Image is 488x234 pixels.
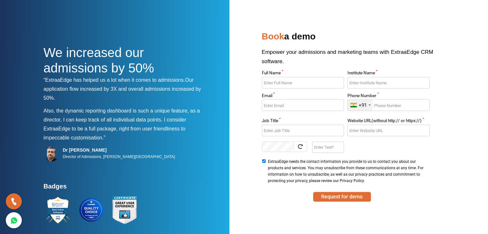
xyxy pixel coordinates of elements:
span: ExtraaEdge needs the contact information you provide to us to contact you about our products and ... [268,158,428,184]
label: Institute Name [347,71,430,77]
p: Empower your admissions and marketing teams with ExtraaEdge CRM software. [262,47,445,71]
span: I consider ExtraaEdge to be a full package, right from user friendliness to impeccable customisat... [44,117,186,140]
input: Enter Website URL [347,125,430,136]
span: “ExtraaEdge has helped us a lot when it comes to admissions. [44,77,185,83]
label: Website URL(without http:// or https://) [347,119,430,125]
p: Director of Admissions, [PERSON_NAME][GEOGRAPHIC_DATA] [63,153,175,161]
div: India (भारत): +91 [348,100,372,111]
input: Enter Email [262,99,344,111]
h2: a demo [262,29,445,47]
input: Enter Job Title [262,125,344,136]
label: Email [262,94,344,100]
input: ExtraaEdge needs the contact information you provide to us to contact you about our products and ... [262,159,266,163]
span: We increased our admissions by 50% [44,46,154,75]
label: Full Name [262,71,344,77]
input: Enter Institute Name [347,77,430,88]
label: Job Title [262,119,344,125]
h5: Dr [PERSON_NAME] [63,147,175,153]
div: +91 [359,102,367,108]
span: Our application flow increased by 3X and overall admissions increased by 50%. [44,77,201,101]
input: Enter Phone Number [347,99,430,111]
label: Phone Number [347,94,430,100]
h4: Badges [44,182,207,194]
span: Also, the dynamic reporting dashboard is such a unique feature, as a director, I can keep track o... [44,108,200,122]
button: SUBMIT [313,192,371,202]
span: Book [262,31,284,41]
input: Enter Text [312,141,344,153]
input: Enter Full Name [262,77,344,88]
